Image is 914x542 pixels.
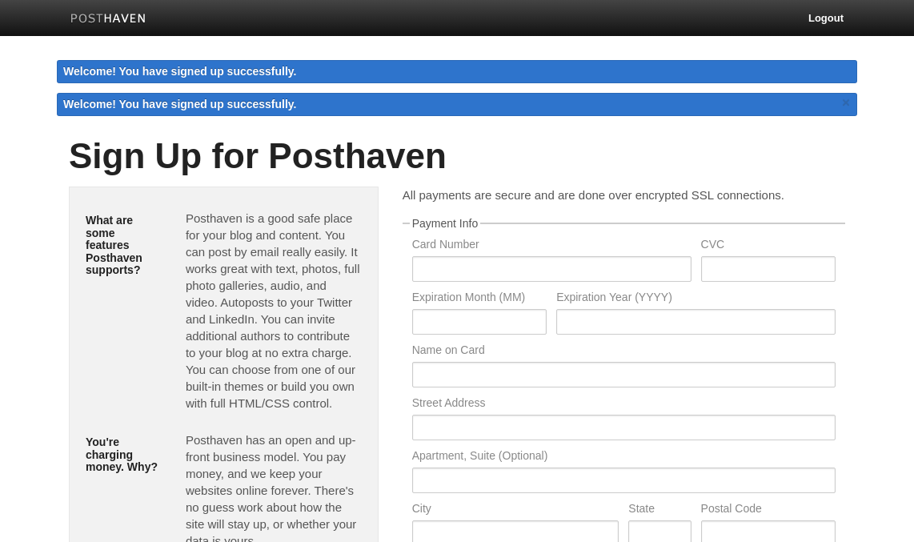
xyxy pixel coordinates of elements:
[628,503,691,518] label: State
[556,291,836,307] label: Expiration Year (YYYY)
[412,397,836,412] label: Street Address
[412,291,547,307] label: Expiration Month (MM)
[69,137,845,175] h1: Sign Up for Posthaven
[70,14,146,26] img: Posthaven-bar
[839,93,853,113] a: ×
[86,215,162,276] h5: What are some features Posthaven supports?
[412,450,836,465] label: Apartment, Suite (Optional)
[412,239,692,254] label: Card Number
[63,98,297,110] span: Welcome! You have signed up successfully.
[57,60,857,83] div: Welcome! You have signed up successfully.
[403,187,845,203] p: All payments are secure and are done over encrypted SSL connections.
[701,239,836,254] label: CVC
[410,218,481,229] legend: Payment Info
[412,503,619,518] label: City
[186,210,362,412] p: Posthaven is a good safe place for your blog and content. You can post by email really easily. It...
[412,344,836,359] label: Name on Card
[86,436,162,473] h5: You're charging money. Why?
[701,503,836,518] label: Postal Code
